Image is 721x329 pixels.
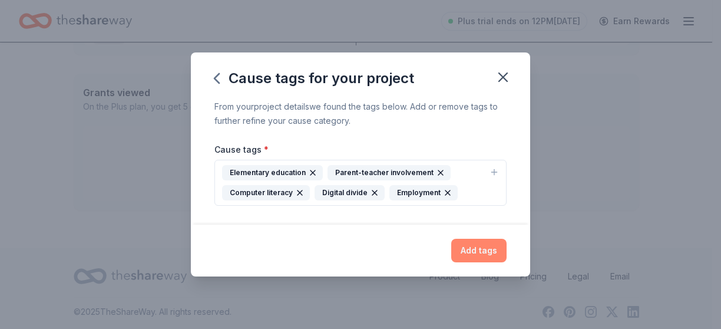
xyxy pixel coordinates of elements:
div: Digital divide [315,185,385,200]
div: Cause tags for your project [214,69,414,88]
button: Elementary educationParent-teacher involvementComputer literacyDigital divideEmployment [214,160,507,206]
div: Computer literacy [222,185,310,200]
div: Employment [389,185,458,200]
div: Parent-teacher involvement [328,165,451,180]
label: Cause tags [214,144,269,156]
div: Elementary education [222,165,323,180]
button: Add tags [451,239,507,262]
div: From your project details we found the tags below. Add or remove tags to further refine your caus... [214,100,507,128]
